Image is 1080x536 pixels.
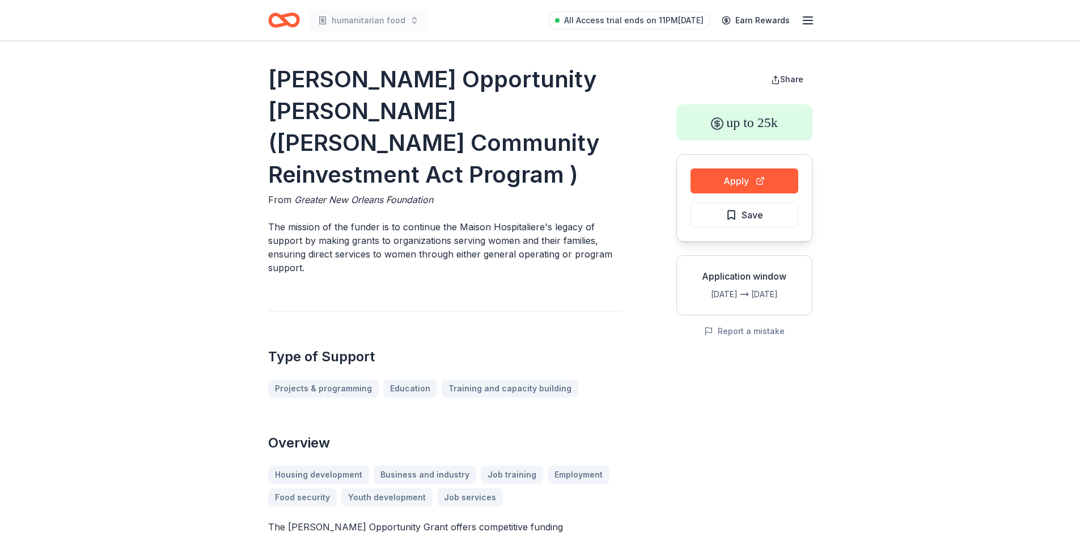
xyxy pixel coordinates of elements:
[332,14,405,27] span: humanitarian food
[268,64,622,191] h1: [PERSON_NAME] Opportunity [PERSON_NAME] ([PERSON_NAME] Community Reinvestment Act Program )
[676,104,812,141] div: up to 25k
[715,10,797,31] a: Earn Rewards
[762,68,812,91] button: Share
[780,74,803,84] span: Share
[564,14,704,27] span: All Access trial ends on 11PM[DATE]
[691,202,798,227] button: Save
[442,379,578,398] a: Training and capacity building
[704,324,785,338] button: Report a mistake
[268,434,622,452] h2: Overview
[686,288,738,301] div: [DATE]
[294,194,433,205] span: Greater New Orleans Foundation
[742,208,763,222] span: Save
[309,9,428,32] button: humanitarian food
[686,269,803,283] div: Application window
[268,220,622,275] p: The mission of the funder is to continue the Maison Hospitaliere's legacy of support by making gr...
[268,7,300,33] a: Home
[268,193,622,206] div: From
[383,379,437,398] a: Education
[691,168,798,193] button: Apply
[268,348,622,366] h2: Type of Support
[548,11,710,29] a: All Access trial ends on 11PM[DATE]
[751,288,803,301] div: [DATE]
[268,379,379,398] a: Projects & programming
